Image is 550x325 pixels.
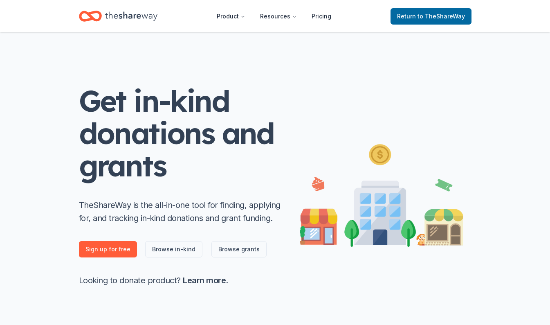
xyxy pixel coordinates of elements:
[211,241,267,257] a: Browse grants
[305,8,338,25] a: Pricing
[79,241,137,257] a: Sign up for free
[145,241,202,257] a: Browse in-kind
[79,274,283,287] p: Looking to donate product? .
[300,141,463,247] img: Illustration for landing page
[391,8,471,25] a: Returnto TheShareWay
[210,8,252,25] button: Product
[79,85,283,182] h1: Get in-kind donations and grants
[254,8,303,25] button: Resources
[397,11,465,21] span: Return
[79,7,157,26] a: Home
[79,199,283,225] p: TheShareWay is the all-in-one tool for finding, applying for, and tracking in-kind donations and ...
[418,13,465,20] span: to TheShareWay
[210,7,338,26] nav: Main
[183,275,226,285] a: Learn more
